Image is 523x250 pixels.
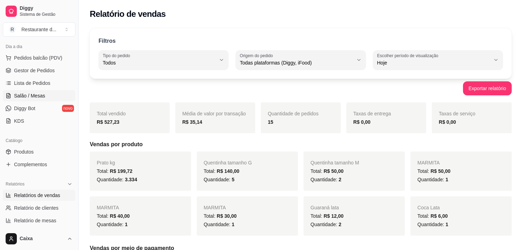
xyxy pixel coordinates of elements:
span: Relatório de clientes [14,204,59,211]
div: Restaurante d ... [21,26,56,33]
strong: R$ 0,00 [439,119,456,125]
span: R$ 50,00 [324,168,344,174]
button: Origem do pedidoTodas plataformas (Diggy, iFood) [236,50,366,70]
a: Relatório de mesas [3,215,75,226]
a: Complementos [3,159,75,170]
span: Salão / Mesas [14,92,45,99]
h5: Vendas por produto [90,140,512,149]
span: R$ 40,00 [110,213,130,219]
a: DiggySistema de Gestão [3,3,75,20]
div: Catálogo [3,135,75,146]
span: Quantidade: [204,222,235,227]
span: Quantidade: [311,177,341,182]
strong: R$ 0,00 [353,119,371,125]
span: 1 [125,222,128,227]
a: Produtos [3,146,75,157]
span: Total: [417,213,448,219]
span: Relatórios de vendas [14,192,60,199]
span: 2 [339,222,341,227]
span: Prato kg [97,160,115,165]
span: Quantidade: [204,177,235,182]
span: Caixa [20,236,64,242]
span: Quantidade de pedidos [268,111,319,116]
button: Tipo do pedidoTodos [99,50,229,70]
span: Total: [311,168,344,174]
span: Taxas de entrega [353,111,391,116]
span: 5 [232,177,235,182]
p: Filtros [99,37,116,45]
label: Origem do pedido [240,53,275,59]
span: Quantidade: [311,222,341,227]
button: Caixa [3,230,75,247]
span: Quantidade: [417,177,448,182]
span: R [9,26,16,33]
span: 1 [446,222,448,227]
strong: 15 [268,119,273,125]
span: R$ 50,00 [430,168,450,174]
span: Complementos [14,161,47,168]
span: 1 [446,177,448,182]
span: Todas plataformas (Diggy, iFood) [240,59,353,66]
h2: Relatório de vendas [90,8,166,20]
strong: R$ 35,14 [182,119,202,125]
span: Quantidade: [97,222,128,227]
button: Pedidos balcão (PDV) [3,52,75,63]
span: Quantidade: [417,222,448,227]
span: Todos [103,59,216,66]
span: R$ 140,00 [217,168,239,174]
span: R$ 30,00 [217,213,237,219]
label: Escolher período de visualização [377,53,441,59]
span: MARMITA [97,205,119,210]
span: Hoje [377,59,490,66]
span: Quentinha tamanho G [204,160,252,165]
span: Total: [97,213,130,219]
span: Total vendido [97,111,126,116]
button: Exportar relatório [463,81,512,95]
label: Tipo do pedido [103,53,133,59]
a: Lista de Pedidos [3,77,75,89]
span: Coca Lata [417,205,440,210]
span: Relatório de mesas [14,217,56,224]
span: 2 [339,177,341,182]
span: Relatórios [6,181,25,187]
span: Média de valor por transação [182,111,246,116]
span: Total: [204,213,237,219]
span: Guaraná lata [311,205,339,210]
span: R$ 12,00 [324,213,344,219]
span: Diggy Bot [14,105,35,112]
span: MARMITA [417,160,440,165]
a: Gestor de Pedidos [3,65,75,76]
span: Produtos [14,148,34,155]
span: Pedidos balcão (PDV) [14,54,62,61]
span: 1 [232,222,235,227]
span: Lista de Pedidos [14,80,50,87]
span: Sistema de Gestão [20,12,73,17]
span: Total: [417,168,450,174]
span: Total: [204,168,239,174]
span: Total: [311,213,344,219]
span: Quantidade: [97,177,137,182]
a: Relatórios de vendas [3,190,75,201]
span: Taxas de serviço [439,111,475,116]
span: MARMITA [204,205,226,210]
a: KDS [3,115,75,127]
button: Select a team [3,22,75,36]
span: Quentinha tamanho M [311,160,359,165]
span: 3.334 [125,177,137,182]
button: Escolher período de visualizaçãoHoje [373,50,503,70]
a: Diggy Botnovo [3,103,75,114]
strong: R$ 527,23 [97,119,120,125]
span: Total: [97,168,133,174]
div: Dia a dia [3,41,75,52]
a: Salão / Mesas [3,90,75,101]
span: R$ 6,00 [430,213,448,219]
span: Gestor de Pedidos [14,67,55,74]
span: KDS [14,117,24,124]
a: Relatório de clientes [3,202,75,214]
span: R$ 199,72 [110,168,133,174]
span: Diggy [20,5,73,12]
